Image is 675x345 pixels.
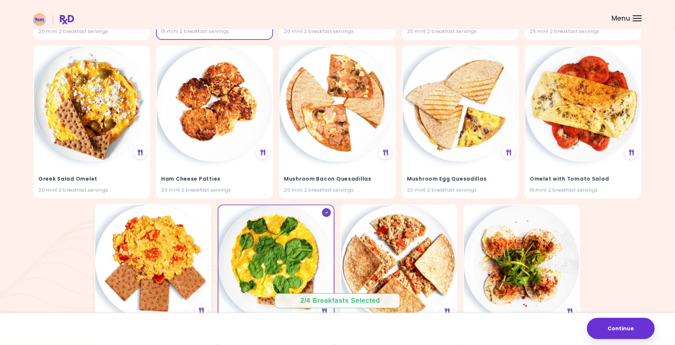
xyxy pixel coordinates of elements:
[133,146,147,159] div: See Meal Plan
[530,28,637,35] div: 25 min | 2 breakfast servings
[161,187,268,194] div: 20 min | 2 breakfast servings
[625,146,638,159] div: See Meal Plan
[407,187,514,194] div: 20 min | 2 breakfast servings
[440,305,454,318] div: See Meal Plan
[612,15,630,22] span: Menu
[587,318,655,339] button: Continue
[530,173,637,185] h4: Omelet with Tomato Salad
[161,28,268,35] div: 15 min | 2 breakfast servings
[256,146,269,159] div: See Meal Plan
[284,173,391,185] h4: Mushroom Bacon Quesadillas
[300,296,375,305] div: 2 / 4 Breakfasts Selected
[161,173,268,185] h4: Ham Cheese Patties
[284,187,391,194] div: 20 min | 2 breakfast servings
[38,187,145,194] div: 20 min | 2 breakfast servings
[502,146,515,159] div: See Meal Plan
[284,28,391,35] div: 20 min | 2 breakfast servings
[407,28,514,35] div: 20 min | 2 breakfast servings
[38,173,145,185] h4: Greek Salad Omelet
[407,173,514,185] h4: Mushroom Egg Quesadillas
[318,305,331,318] div: See Meal Plan
[379,146,392,159] div: See Meal Plan
[38,28,145,35] div: 20 min | 2 breakfast servings
[530,187,637,194] div: 15 min | 2 breakfast servings
[33,13,74,26] img: RxDiet
[195,304,208,317] div: See Meal Plan
[564,305,577,318] div: See Meal Plan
